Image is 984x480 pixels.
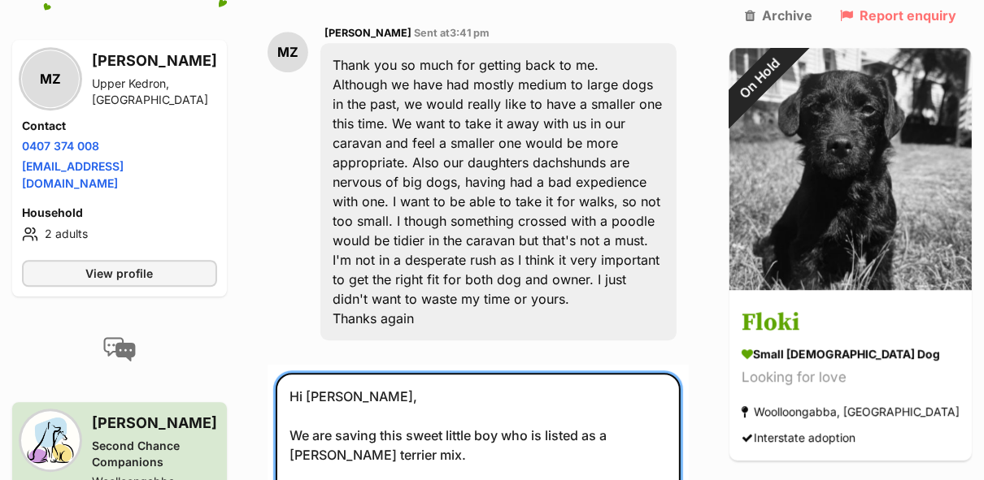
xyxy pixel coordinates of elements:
[742,345,960,362] div: small [DEMOGRAPHIC_DATA] Dog
[745,8,812,23] a: Archive
[268,32,308,72] div: MZ
[840,8,956,23] a: Report enquiry
[22,139,99,153] a: 0407 374 008
[22,50,79,107] div: MZ
[707,25,812,131] div: On Hold
[92,50,217,72] h3: [PERSON_NAME]
[414,27,490,39] span: Sent at
[86,265,154,282] span: View profile
[729,47,972,289] img: Floki
[22,224,217,244] li: 2 adults
[92,412,217,435] h3: [PERSON_NAME]
[742,400,960,422] div: Woolloongabba, [GEOGRAPHIC_DATA]
[324,27,411,39] span: [PERSON_NAME]
[22,118,217,134] h4: Contact
[92,76,217,108] div: Upper Kedron, [GEOGRAPHIC_DATA]
[742,305,960,341] h3: Floki
[320,43,677,340] div: Thank you so much for getting back to me. Although we have had mostly medium to large dogs in the...
[742,426,856,448] div: Interstate adoption
[450,27,490,39] span: 3:41 pm
[22,205,217,221] h4: Household
[729,292,972,461] a: Floki small [DEMOGRAPHIC_DATA] Dog Looking for love Woolloongabba, [GEOGRAPHIC_DATA] Interstate a...
[92,438,217,470] div: Second Chance Companions
[729,276,972,292] a: On Hold
[103,337,136,361] img: conversation-icon-4a6f8262b818ee0b60e3300018af0b2d0b884aa5de6e9bcb8d3d4eeb1a70a7c4.svg
[22,260,217,287] a: View profile
[742,366,960,388] div: Looking for love
[22,159,124,190] a: [EMAIL_ADDRESS][DOMAIN_NAME]
[22,412,79,469] img: Second Chance Companions profile pic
